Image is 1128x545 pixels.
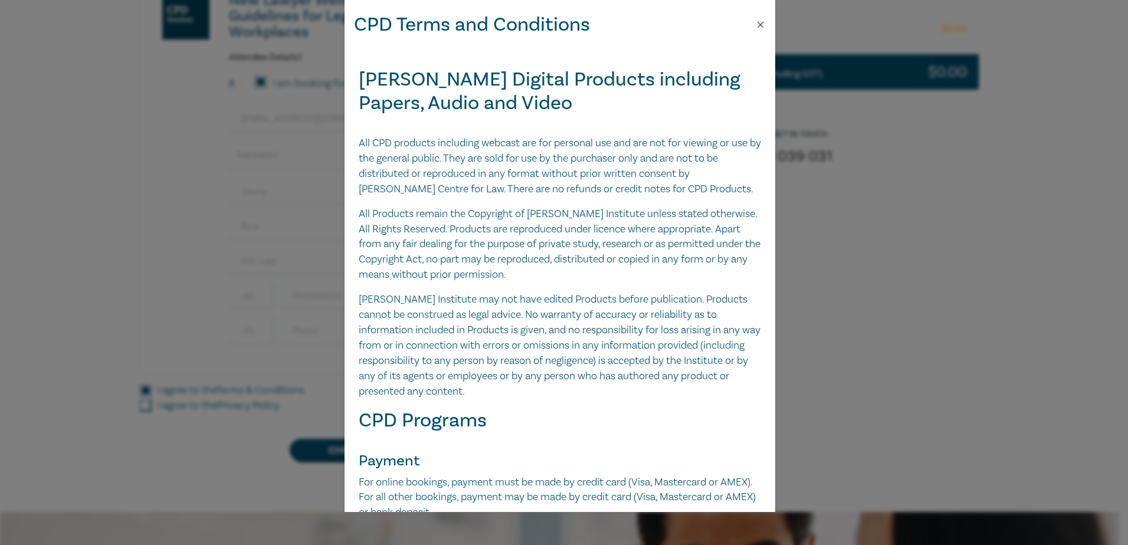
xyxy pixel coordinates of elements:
p: [PERSON_NAME] Institute may not have edited Products before publication. Products cannot be const... [359,292,761,399]
h2: [PERSON_NAME] Digital Products including Papers, Audio and Video [359,68,761,115]
h2: CPD Programs [359,409,761,432]
button: Close [755,19,766,30]
h2: CPD Terms and Conditions [354,9,590,40]
p: All CPD products including webcast are for personal use and are not for viewing or use by the gen... [359,136,761,197]
h3: Payment [359,453,761,469]
p: All Products remain the Copyright of [PERSON_NAME] Institute unless stated otherwise. All Rights ... [359,206,761,283]
p: For online bookings, payment must be made by credit card (Visa, Mastercard or AMEX). For all othe... [359,475,761,521]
